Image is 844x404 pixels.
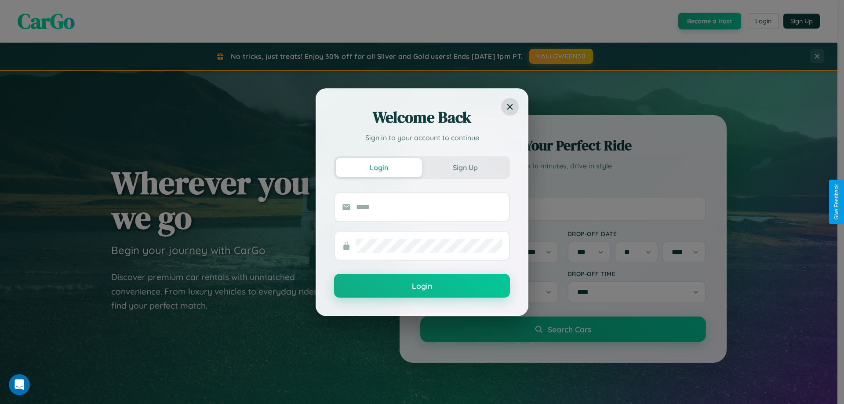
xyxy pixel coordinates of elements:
[334,132,510,143] p: Sign in to your account to continue
[833,184,840,220] div: Give Feedback
[422,158,508,177] button: Sign Up
[334,107,510,128] h2: Welcome Back
[336,158,422,177] button: Login
[334,274,510,298] button: Login
[9,374,30,395] iframe: Intercom live chat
